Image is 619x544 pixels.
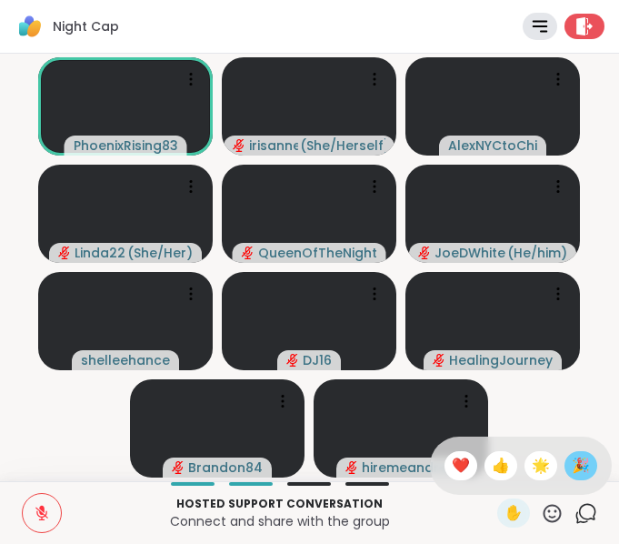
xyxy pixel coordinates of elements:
[532,455,550,477] span: 🌟
[507,244,567,262] span: ( He/him )
[81,351,170,369] span: shelleehance
[258,244,377,262] span: QueenOfTheNight
[300,136,385,155] span: ( She/Herself )
[452,455,470,477] span: ❤️
[15,11,45,42] img: ShareWell Logomark
[433,354,445,367] span: audio-muted
[448,136,537,155] span: AlexNYCtoChi
[233,139,245,152] span: audio-muted
[53,17,119,35] span: Night Cap
[572,455,590,477] span: 🎉
[58,247,71,259] span: audio-muted
[418,247,431,259] span: audio-muted
[492,455,510,477] span: 👍
[75,244,125,262] span: Linda22
[434,244,505,262] span: JoeDWhite
[362,458,456,477] span: hiremeandrea
[74,136,178,155] span: PhoenixRising83
[242,247,255,259] span: audio-muted
[345,461,358,474] span: audio-muted
[449,351,553,369] span: HealingJourney
[127,244,193,262] span: ( She/Her )
[188,458,263,477] span: Brandon84
[249,136,298,155] span: irisanne
[73,512,486,530] p: Connect and share with the group
[504,502,523,524] span: ✋
[73,496,486,512] p: Hosted support conversation
[172,461,185,474] span: audio-muted
[286,354,299,367] span: audio-muted
[303,351,332,369] span: DJ16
